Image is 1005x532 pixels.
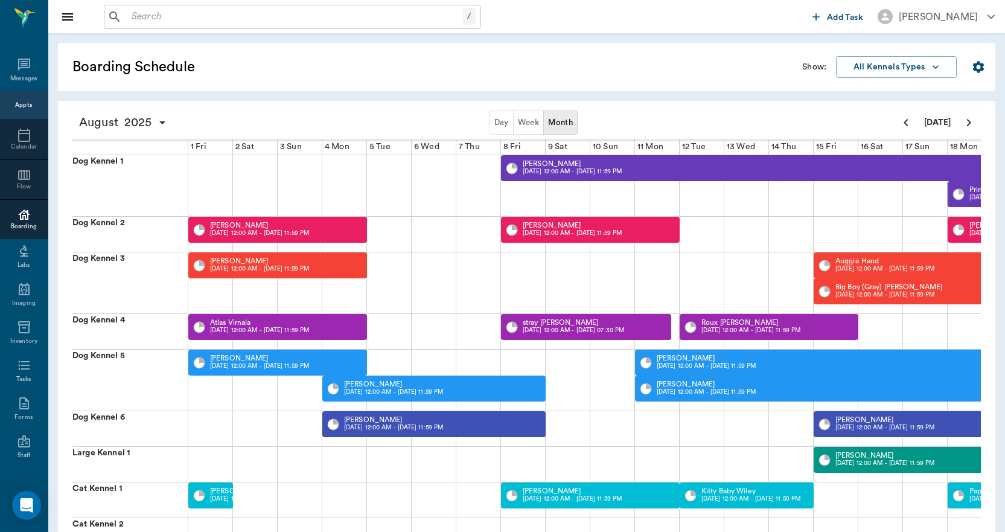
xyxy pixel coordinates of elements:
[412,139,442,155] div: 6 Wed
[210,229,309,238] p: [DATE] 12:00 AM - [DATE] 11:59 PM
[523,229,622,238] p: [DATE] 12:00 AM - [DATE] 11:59 PM
[835,423,934,432] p: [DATE] 12:00 AM - [DATE] 11:59 PM
[367,139,393,155] div: 5 Tue
[210,326,309,335] p: [DATE] 12:00 AM - [DATE] 11:59 PM
[12,491,41,520] div: Open Intercom Messenger
[657,388,756,397] p: [DATE] 12:00 AM - [DATE] 11:59 PM
[10,74,38,83] div: Messages
[546,139,570,155] div: 9 Sat
[903,139,932,155] div: 17 Sun
[835,416,934,423] p: [PERSON_NAME]
[835,459,934,468] p: [DATE] 12:00 AM - [DATE] 11:59 PM
[523,222,622,229] p: [PERSON_NAME]
[501,139,523,155] div: 8 Fri
[701,319,800,326] p: Roux [PERSON_NAME]
[490,111,514,135] button: Day
[210,495,309,504] p: [DATE] 12:00 AM - [DATE] 11:59 PM
[835,290,942,300] p: [DATE] 12:00 AM - [DATE] 11:59 PM
[462,8,476,25] div: /
[899,10,978,24] div: [PERSON_NAME]
[868,5,1004,28] button: [PERSON_NAME]
[835,283,942,290] p: Big Boy (Gray) [PERSON_NAME]
[701,487,800,495] p: Kitty Baby Wiley
[72,57,389,77] h5: Boarding Schedule
[18,261,30,270] div: Labs
[344,416,443,423] p: [PERSON_NAME]
[72,155,188,216] div: Dog Kennel 1
[858,139,885,155] div: 16 Sat
[523,160,622,167] p: [PERSON_NAME]
[948,139,980,155] div: 18 Mon
[523,487,622,495] p: [PERSON_NAME]
[210,264,309,274] p: [DATE] 12:00 AM - [DATE] 11:59 PM
[72,217,188,252] div: Dog Kennel 2
[56,5,80,29] button: Close drawer
[210,354,309,362] p: [PERSON_NAME]
[14,413,33,422] div: Forms
[543,111,578,135] button: Month
[523,326,624,335] p: [DATE] 12:00 AM - [DATE] 07:30 PM
[72,482,188,518] div: Cat Kennel 1
[657,362,756,371] p: [DATE] 12:00 AM - [DATE] 11:59 PM
[210,222,309,229] p: [PERSON_NAME]
[233,139,257,155] div: 2 Sat
[15,101,32,110] div: Appts
[10,337,37,346] div: Inventory
[456,139,482,155] div: 7 Thu
[72,252,188,313] div: Dog Kennel 3
[72,447,188,482] div: Large Kennel 1
[680,139,708,155] div: 12 Tue
[802,61,826,73] p: Show:
[210,319,309,326] p: Atlas Virnala
[322,139,352,155] div: 4 Mon
[836,56,957,79] button: All Kennels Types
[72,411,188,446] div: Dog Kennel 6
[835,257,934,264] p: Auggie Hand
[657,354,756,362] p: [PERSON_NAME]
[513,111,544,135] button: Week
[121,114,155,131] span: 2025
[894,111,918,135] button: Previous page
[18,451,30,460] div: Staff
[72,111,173,135] button: August2025
[769,139,799,155] div: 14 Thu
[523,319,624,326] p: stray [PERSON_NAME]
[724,139,758,155] div: 13 Wed
[76,114,121,131] span: August
[12,299,36,308] div: Imaging
[210,257,309,264] p: [PERSON_NAME]
[188,139,209,155] div: 1 Fri
[344,380,443,388] p: [PERSON_NAME]
[72,350,188,411] div: Dog Kennel 5
[344,423,443,432] p: [DATE] 12:00 AM - [DATE] 11:59 PM
[657,380,756,388] p: [PERSON_NAME]
[210,362,309,371] p: [DATE] 12:00 AM - [DATE] 11:59 PM
[590,139,621,155] div: 10 Sun
[72,314,188,349] div: Dog Kennel 4
[835,264,934,274] p: [DATE] 12:00 AM - [DATE] 11:59 PM
[523,495,622,504] p: [DATE] 12:00 AM - [DATE] 11:59 PM
[127,8,462,25] input: Search
[523,167,622,176] p: [DATE] 12:00 AM - [DATE] 11:59 PM
[16,375,31,384] div: Tasks
[344,388,443,397] p: [DATE] 12:00 AM - [DATE] 11:59 PM
[635,139,666,155] div: 11 Mon
[701,326,800,335] p: [DATE] 12:00 AM - [DATE] 11:59 PM
[918,111,957,135] button: [DATE]
[814,139,839,155] div: 15 Fri
[835,452,934,459] p: [PERSON_NAME]
[210,487,309,495] p: [PERSON_NAME]
[278,139,304,155] div: 3 Sun
[957,111,981,135] button: Next page
[701,495,800,504] p: [DATE] 12:00 AM - [DATE] 11:59 PM
[808,5,868,28] button: Add Task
